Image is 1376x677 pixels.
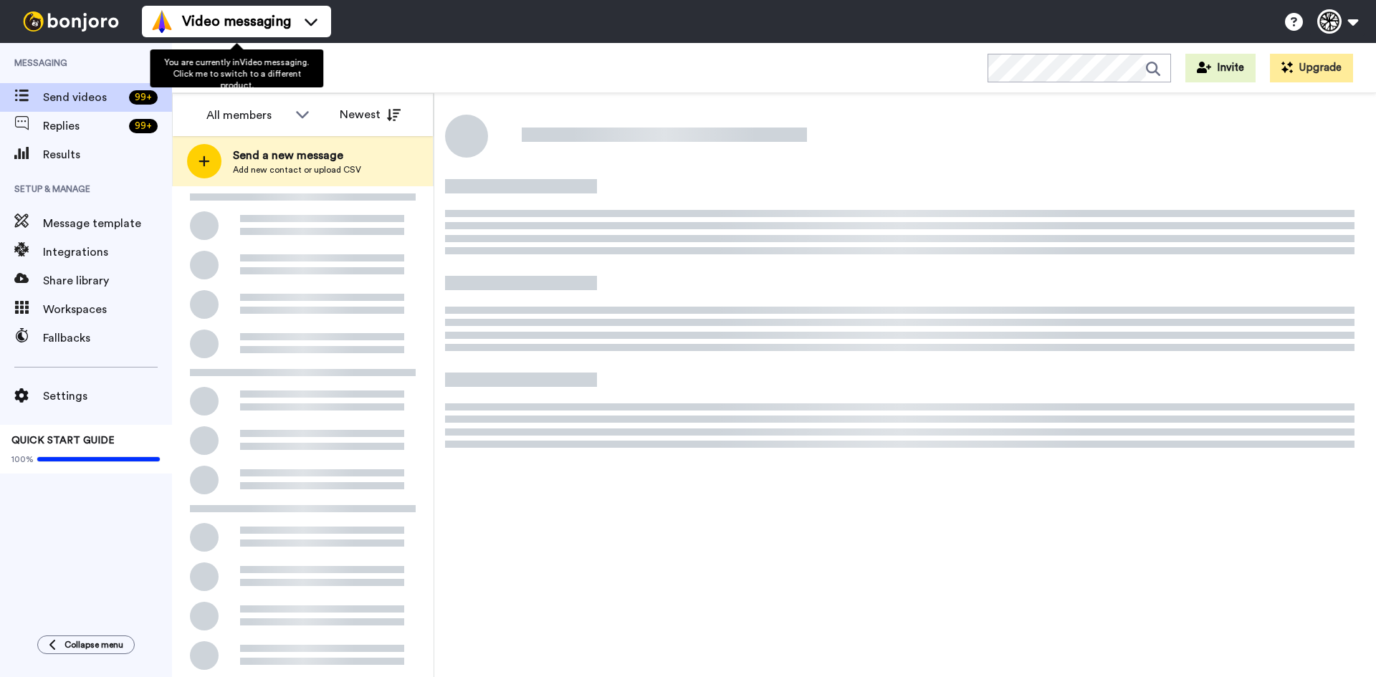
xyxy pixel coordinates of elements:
div: All members [206,107,288,124]
span: Video messaging [182,11,291,32]
span: Collapse menu [64,639,123,650]
span: Message template [43,215,172,232]
span: QUICK START GUIDE [11,436,115,446]
span: Settings [43,388,172,405]
span: Workspaces [43,301,172,318]
span: Add new contact or upload CSV [233,164,361,176]
button: Newest [329,100,411,129]
span: Results [43,146,172,163]
span: Send videos [43,89,123,106]
span: Share library [43,272,172,289]
span: Replies [43,117,123,135]
button: Invite [1185,54,1256,82]
div: 99 + [129,90,158,105]
span: 100% [11,453,34,465]
div: 99 + [129,119,158,133]
span: You are currently in Video messaging . Click me to switch to a different product. [164,58,309,90]
span: Fallbacks [43,330,172,347]
img: vm-color.svg [150,10,173,33]
span: Integrations [43,244,172,261]
button: Collapse menu [37,635,135,654]
span: Send a new message [233,147,361,164]
img: bj-logo-header-white.svg [17,11,125,32]
button: Upgrade [1270,54,1353,82]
